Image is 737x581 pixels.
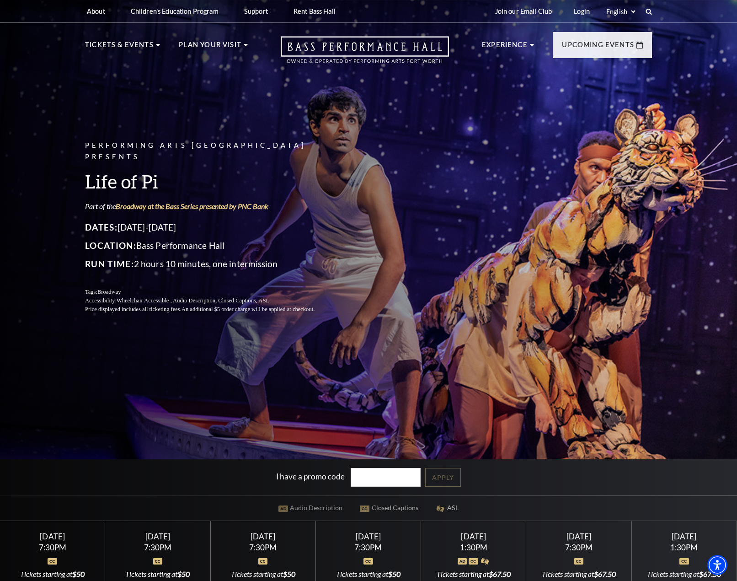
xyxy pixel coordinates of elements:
[117,297,269,304] span: Wheelchair Accessible , Audio Description, Closed Captions, ASL
[85,221,336,235] p: [DATE]-[DATE]
[116,532,199,541] div: [DATE]
[97,289,121,296] span: Broadway
[221,532,304,541] div: [DATE]
[327,543,410,551] div: 7:30PM
[131,7,219,15] p: Children's Education Program
[221,569,304,579] div: Tickets starting at
[85,140,336,163] p: Performing Arts [GEOGRAPHIC_DATA] Presents
[642,532,726,541] div: [DATE]
[642,569,726,579] div: Tickets starting at
[85,222,117,233] span: Dates:
[562,39,634,56] p: Upcoming Events
[537,532,620,541] div: [DATE]
[244,7,268,15] p: Support
[85,305,336,314] p: Price displayed includes all ticketing fees.
[642,543,726,551] div: 1:30PM
[85,296,336,305] p: Accessibility:
[707,555,727,575] div: Accessibility Menu
[11,569,94,579] div: Tickets starting at
[85,241,136,251] span: Location:
[177,570,190,578] span: $50
[85,288,336,297] p: Tags:
[11,532,94,541] div: [DATE]
[283,570,295,578] span: $50
[85,239,336,253] p: Bass Performance Hall
[276,472,345,481] label: I have a promo code
[432,532,515,541] div: [DATE]
[388,570,401,578] span: $50
[179,39,241,56] p: Plan Your Visit
[85,170,336,193] h3: Life of Pi
[327,569,410,579] div: Tickets starting at
[594,570,616,578] span: $67.50
[221,543,304,551] div: 7:30PM
[294,7,336,15] p: Rent Bass Hall
[116,569,199,579] div: Tickets starting at
[699,570,721,578] span: $67.50
[85,257,336,272] p: 2 hours 10 minutes, one intermission
[11,543,94,551] div: 7:30PM
[87,7,105,15] p: About
[116,202,268,210] a: Broadway at the Bass Series presented by PNC Bank - open in a new tab
[116,543,199,551] div: 7:30PM
[537,569,620,579] div: Tickets starting at
[489,570,511,578] span: $67.50
[432,543,515,551] div: 1:30PM
[604,7,637,16] select: Select:
[248,36,482,72] a: Open this option
[537,543,620,551] div: 7:30PM
[327,532,410,541] div: [DATE]
[85,259,134,269] span: Run Time:
[72,570,85,578] span: $50
[85,201,336,211] p: Part of the
[482,39,528,56] p: Experience
[182,306,315,312] span: An additional $5 order charge will be applied at checkout.
[85,39,154,56] p: Tickets & Events
[432,569,515,579] div: Tickets starting at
